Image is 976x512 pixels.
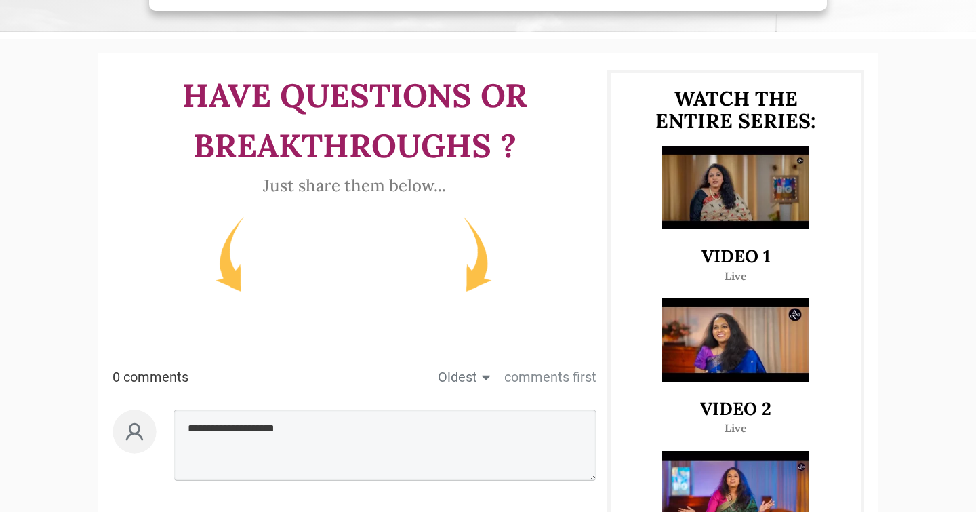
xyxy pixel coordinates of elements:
[438,365,491,389] span: Oldest
[655,85,816,134] b: WATCH THE ENTIRE SERIES:
[197,212,512,296] img: arrows2
[725,269,747,283] strong: Live
[725,421,747,435] strong: Live
[700,397,771,420] b: VIDEO 2
[263,175,446,196] strong: Just share them below...
[662,298,809,381] img: H-1-2-jpg
[504,365,596,389] label: comments first
[662,146,809,229] img: H-1-1-jpg
[113,365,188,389] div: 0 comments
[182,75,527,166] b: Have questions or breakthroughs ?
[701,245,771,267] b: VIDEO 1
